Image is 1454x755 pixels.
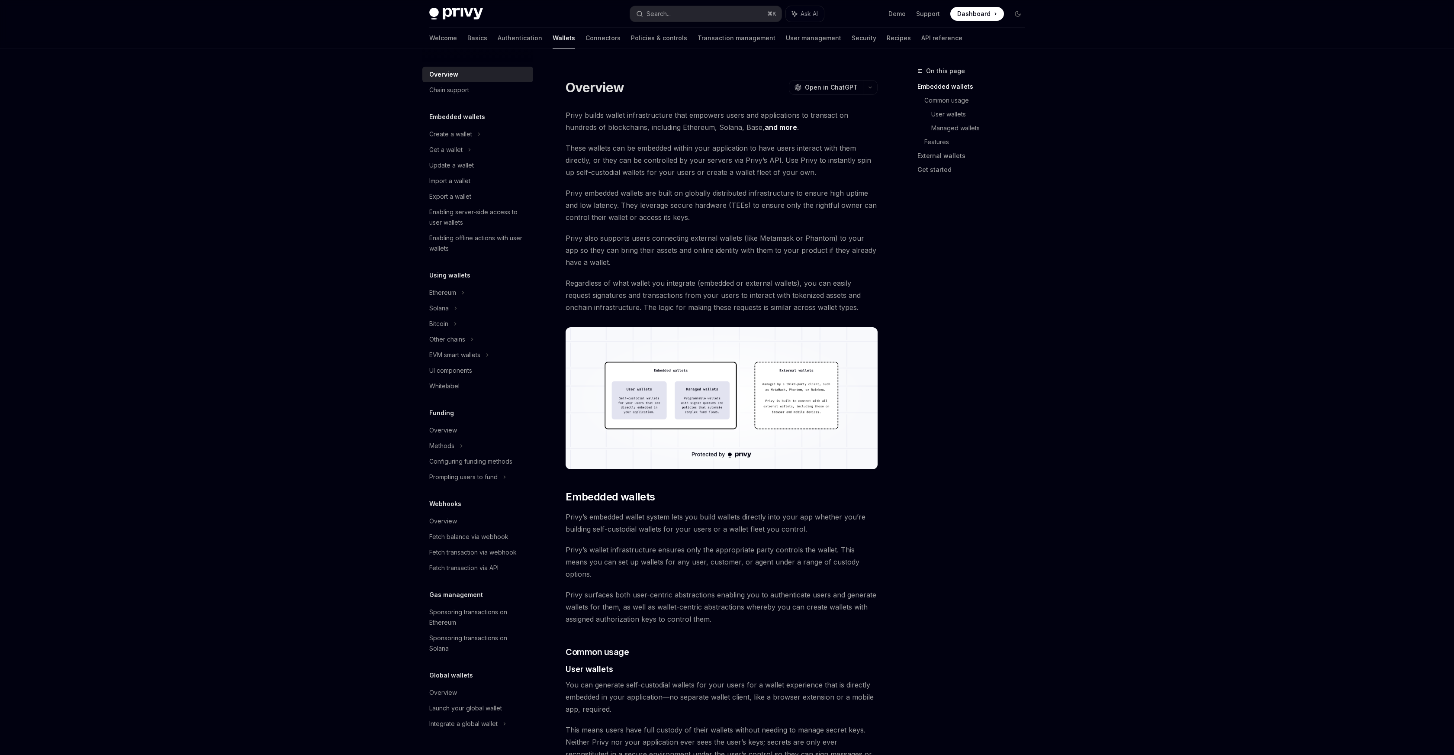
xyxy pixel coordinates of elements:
div: Whitelabel [429,381,460,391]
div: Launch your global wallet [429,703,502,713]
a: User wallets [931,107,1032,121]
a: Embedded wallets [917,80,1032,94]
span: On this page [926,66,965,76]
div: UI components [429,365,472,376]
a: Basics [467,28,487,48]
span: Dashboard [957,10,991,18]
a: Fetch balance via webhook [422,529,533,545]
div: Integrate a global wallet [429,719,498,729]
a: API reference [921,28,962,48]
span: User wallets [566,663,613,675]
a: Wallets [553,28,575,48]
div: Update a wallet [429,160,474,171]
span: Regardless of what wallet you integrate (embedded or external wallets), you can easily request si... [566,277,878,313]
span: Common usage [566,646,629,658]
a: Recipes [887,28,911,48]
a: Overview [422,67,533,82]
a: Managed wallets [931,121,1032,135]
button: Toggle dark mode [1011,7,1025,21]
a: Chain support [422,82,533,98]
h1: Overview [566,80,624,95]
a: Launch your global wallet [422,700,533,716]
a: Demo [888,10,906,18]
span: These wallets can be embedded within your application to have users interact with them directly, ... [566,142,878,178]
div: EVM smart wallets [429,350,480,360]
a: Get started [917,163,1032,177]
div: Enabling server-side access to user wallets [429,207,528,228]
span: Embedded wallets [566,490,655,504]
a: Sponsoring transactions on Ethereum [422,604,533,630]
div: Methods [429,441,454,451]
h5: Using wallets [429,270,470,281]
div: Sponsoring transactions on Solana [429,633,528,654]
div: Chain support [429,85,469,95]
h5: Global wallets [429,670,473,681]
a: Enabling offline actions with user wallets [422,230,533,256]
a: Welcome [429,28,457,48]
div: Fetch balance via webhook [429,532,508,542]
div: Overview [429,687,457,698]
a: Update a wallet [422,158,533,173]
a: External wallets [917,149,1032,163]
a: User management [786,28,841,48]
span: Privy’s wallet infrastructure ensures only the appropriate party controls the wallet. This means ... [566,544,878,580]
div: Create a wallet [429,129,472,139]
a: Fetch transaction via webhook [422,545,533,560]
div: Ethereum [429,287,456,298]
div: Fetch transaction via API [429,563,499,573]
a: Connectors [585,28,621,48]
div: Overview [429,69,458,80]
a: Configuring funding methods [422,454,533,469]
span: Privy also supports users connecting external wallets (like Metamask or Phantom) to your app so t... [566,232,878,268]
a: Whitelabel [422,378,533,394]
div: Overview [429,425,457,436]
a: Import a wallet [422,173,533,189]
a: and more [765,123,797,132]
span: Ask AI [801,10,818,18]
div: Solana [429,303,449,313]
span: You can generate self-custodial wallets for your users for a wallet experience that is directly e... [566,679,878,715]
span: Privy’s embedded wallet system lets you build wallets directly into your app whether you’re build... [566,511,878,535]
a: Dashboard [950,7,1004,21]
div: Search... [647,9,671,19]
a: Overview [422,513,533,529]
img: images/walletoverview.png [566,327,878,469]
div: Get a wallet [429,145,463,155]
div: Enabling offline actions with user wallets [429,233,528,254]
button: Ask AI [786,6,824,22]
h5: Embedded wallets [429,112,485,122]
a: Transaction management [698,28,775,48]
a: UI components [422,363,533,378]
img: dark logo [429,8,483,20]
span: ⌘ K [767,10,776,17]
h5: Gas management [429,590,483,600]
div: Export a wallet [429,191,471,202]
div: Sponsoring transactions on Ethereum [429,607,528,628]
span: Privy builds wallet infrastructure that empowers users and applications to transact on hundreds o... [566,109,878,133]
div: Import a wallet [429,176,470,186]
span: Privy surfaces both user-centric abstractions enabling you to authenticate users and generate wal... [566,589,878,625]
a: Export a wallet [422,189,533,204]
span: Open in ChatGPT [805,83,858,92]
a: Authentication [498,28,542,48]
a: Enabling server-side access to user wallets [422,204,533,230]
a: Sponsoring transactions on Solana [422,630,533,656]
div: Overview [429,516,457,526]
button: Search...⌘K [630,6,782,22]
div: Prompting users to fund [429,472,498,482]
a: Security [852,28,876,48]
span: Privy embedded wallets are built on globally distributed infrastructure to ensure high uptime and... [566,187,878,223]
div: Other chains [429,334,465,345]
button: Open in ChatGPT [789,80,863,95]
a: Fetch transaction via API [422,560,533,576]
a: Features [924,135,1032,149]
div: Fetch transaction via webhook [429,547,517,558]
h5: Webhooks [429,499,461,509]
div: Configuring funding methods [429,456,512,467]
a: Overview [422,423,533,438]
a: Overview [422,685,533,700]
a: Common usage [924,94,1032,107]
div: Bitcoin [429,319,448,329]
a: Policies & controls [631,28,687,48]
h5: Funding [429,408,454,418]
